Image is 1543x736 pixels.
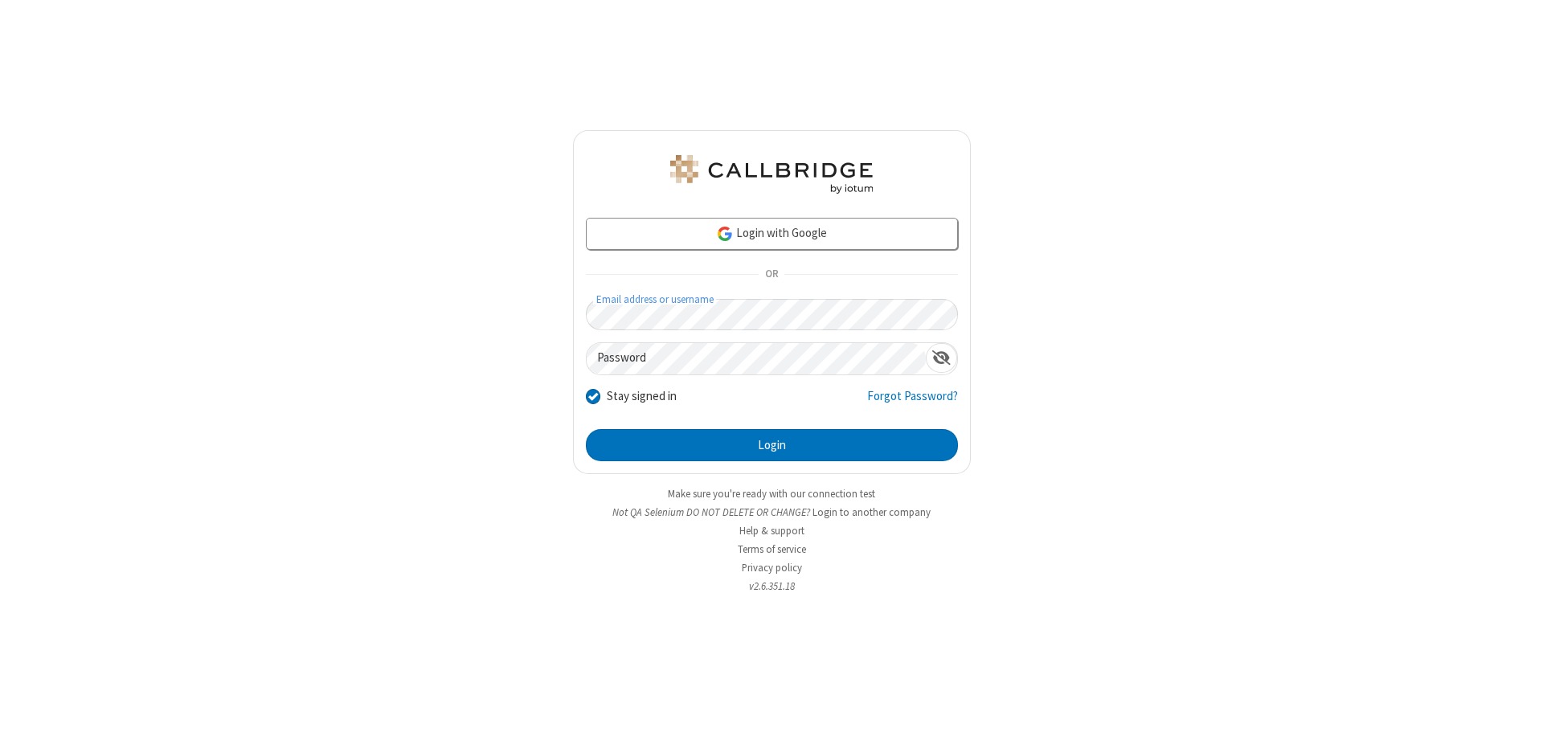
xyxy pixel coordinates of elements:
input: Password [587,343,926,374]
div: Show password [926,343,957,373]
span: OR [759,264,784,286]
a: Help & support [739,524,804,538]
a: Make sure you're ready with our connection test [668,487,875,501]
a: Terms of service [738,542,806,556]
label: Stay signed in [607,387,677,406]
input: Email address or username [586,299,958,330]
a: Privacy policy [742,561,802,574]
button: Login to another company [812,505,931,520]
button: Login [586,429,958,461]
img: google-icon.png [716,225,734,243]
a: Forgot Password? [867,387,958,418]
img: QA Selenium DO NOT DELETE OR CHANGE [667,155,876,194]
li: v2.6.351.18 [573,579,971,594]
li: Not QA Selenium DO NOT DELETE OR CHANGE? [573,505,971,520]
a: Login with Google [586,218,958,250]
